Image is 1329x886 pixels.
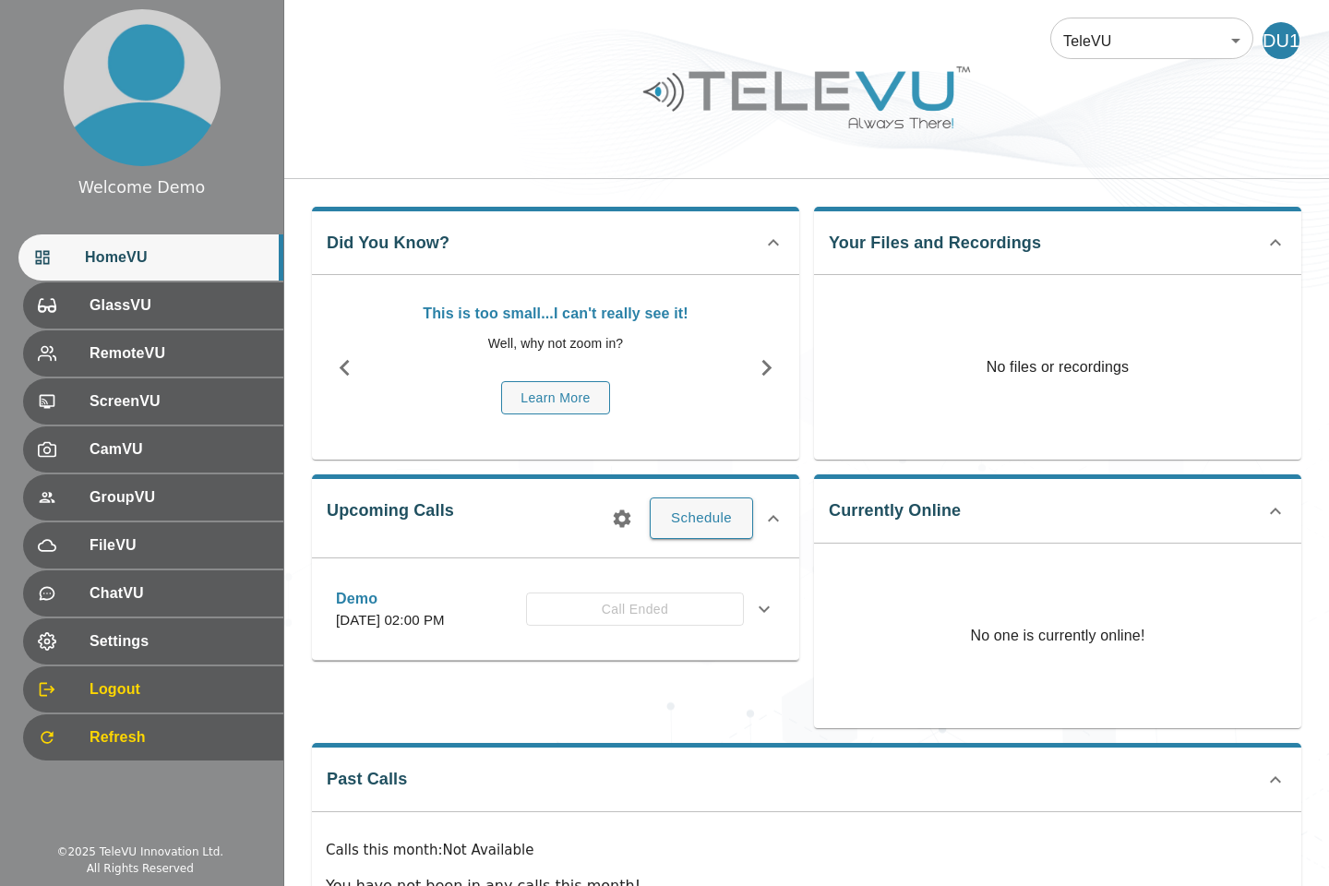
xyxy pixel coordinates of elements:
[23,666,283,712] div: Logout
[336,610,445,631] p: [DATE] 02:00 PM
[90,294,269,317] span: GlassVU
[23,330,283,377] div: RemoteVU
[1263,22,1299,59] div: DU1
[23,570,283,617] div: ChatVU
[90,342,269,365] span: RemoteVU
[90,726,269,748] span: Refresh
[90,678,269,700] span: Logout
[641,59,973,136] img: Logo
[23,522,283,569] div: FileVU
[23,426,283,473] div: CamVU
[23,378,283,425] div: ScreenVU
[90,534,269,557] span: FileVU
[650,497,753,538] button: Schedule
[18,234,283,281] div: HomeVU
[23,474,283,521] div: GroupVU
[87,860,194,877] div: All Rights Reserved
[23,282,283,329] div: GlassVU
[90,390,269,413] span: ScreenVU
[64,9,221,166] img: profile.png
[387,334,724,353] p: Well, why not zoom in?
[90,630,269,653] span: Settings
[970,544,1144,728] p: No one is currently online!
[814,275,1301,460] p: No files or recordings
[321,577,790,642] div: Demo[DATE] 02:00 PMCall Ended
[90,438,269,461] span: CamVU
[56,844,223,860] div: © 2025 TeleVU Innovation Ltd.
[78,175,206,199] div: Welcome Demo
[23,618,283,664] div: Settings
[326,840,1287,861] p: Calls this month : Not Available
[501,381,610,415] button: Learn More
[1050,15,1253,66] div: TeleVU
[90,486,269,509] span: GroupVU
[23,714,283,760] div: Refresh
[336,588,445,610] p: Demo
[90,582,269,605] span: ChatVU
[85,246,269,269] span: HomeVU
[387,303,724,325] p: This is too small...I can't really see it!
